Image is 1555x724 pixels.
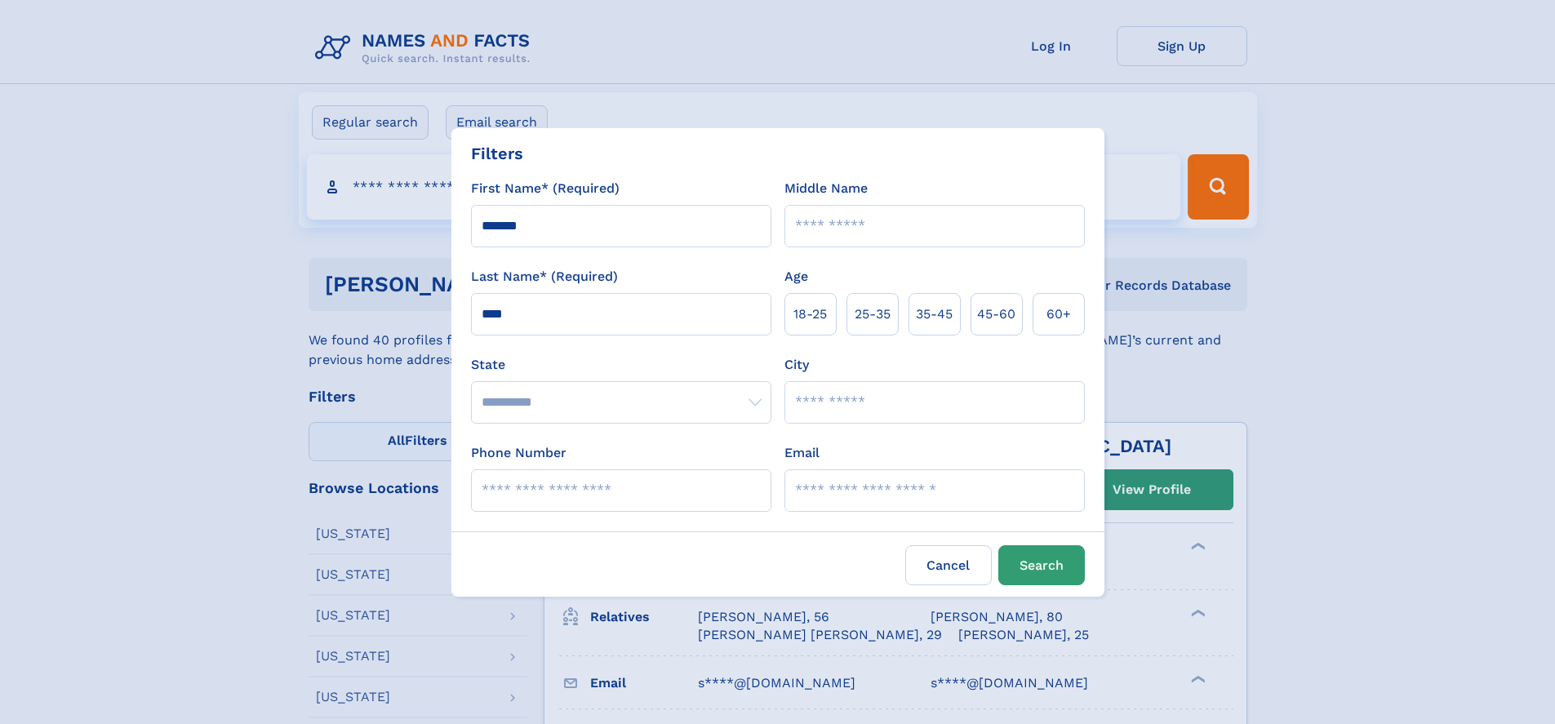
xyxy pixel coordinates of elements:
label: First Name* (Required) [471,179,620,198]
span: 45‑60 [977,304,1015,324]
label: Email [784,443,820,463]
div: Filters [471,141,523,166]
label: Age [784,267,808,286]
label: State [471,355,771,375]
label: City [784,355,809,375]
label: Phone Number [471,443,566,463]
span: 18‑25 [793,304,827,324]
button: Search [998,545,1085,585]
label: Last Name* (Required) [471,267,618,286]
label: Cancel [905,545,992,585]
span: 60+ [1046,304,1071,324]
label: Middle Name [784,179,868,198]
span: 35‑45 [916,304,953,324]
span: 25‑35 [855,304,891,324]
